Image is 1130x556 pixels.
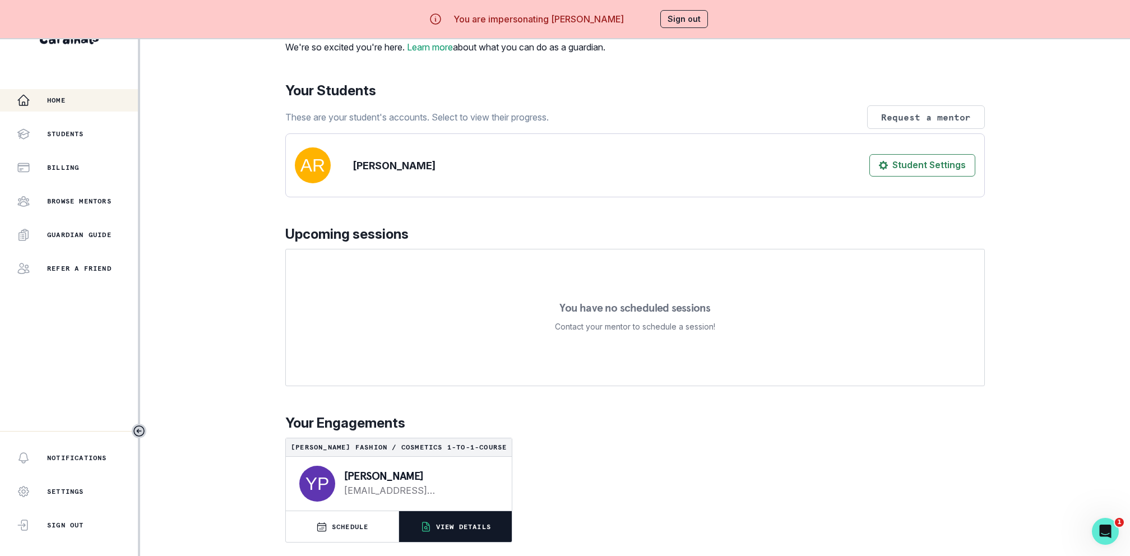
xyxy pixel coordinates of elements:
p: Your Students [285,81,985,101]
p: [PERSON_NAME] [353,158,436,173]
p: [PERSON_NAME] Fashion / Cosmetics 1-to-1-course [290,443,507,452]
p: Guardian Guide [47,230,112,239]
p: Notifications [47,453,107,462]
p: Sign Out [47,521,84,530]
p: Upcoming sessions [285,224,985,244]
p: These are your student's accounts. Select to view their progress. [285,110,549,124]
p: You have no scheduled sessions [559,302,710,313]
p: Refer a friend [47,264,112,273]
a: Learn more [407,41,453,53]
p: You are impersonating [PERSON_NAME] [453,12,624,26]
button: Toggle sidebar [132,424,146,438]
button: Request a mentor [867,105,985,129]
p: [PERSON_NAME] [344,470,494,481]
img: svg [299,466,335,502]
button: VIEW DETAILS [399,511,512,542]
p: Billing [47,163,79,172]
button: Student Settings [869,154,975,177]
p: Students [47,129,84,138]
button: Sign out [660,10,708,28]
p: Your Engagements [285,413,985,433]
p: Browse Mentors [47,197,112,206]
p: Contact your mentor to schedule a session! [555,320,715,333]
p: VIEW DETAILS [436,522,491,531]
p: Settings [47,487,84,496]
span: 1 [1115,518,1124,527]
a: [EMAIL_ADDRESS][DOMAIN_NAME] [344,484,494,497]
p: Home [47,96,66,105]
p: SCHEDULE [332,522,369,531]
img: svg [295,147,331,183]
p: We're so excited you're here. about what you can do as a guardian. [285,40,605,54]
iframe: Intercom live chat [1092,518,1119,545]
button: SCHEDULE [286,511,399,542]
